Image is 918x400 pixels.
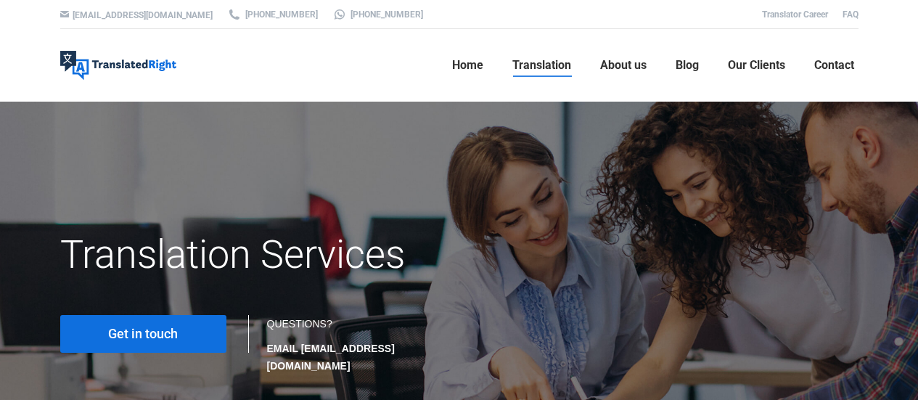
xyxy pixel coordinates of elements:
a: Translator Career [762,9,828,20]
span: Get in touch [108,327,178,341]
h1: Translation Services [60,231,585,279]
span: Home [452,58,483,73]
a: [EMAIL_ADDRESS][DOMAIN_NAME] [73,10,213,20]
img: Translated Right [60,51,176,80]
a: FAQ [843,9,858,20]
a: Home [448,42,488,89]
span: Blog [676,58,699,73]
a: Contact [810,42,858,89]
span: Contact [814,58,854,73]
a: About us [596,42,651,89]
a: Blog [671,42,703,89]
a: [PHONE_NUMBER] [227,8,318,21]
div: QUESTIONS? [267,315,445,375]
span: Our Clients [728,58,785,73]
a: Translation [508,42,575,89]
strong: EMAIL [EMAIL_ADDRESS][DOMAIN_NAME] [267,343,395,372]
a: Our Clients [724,42,790,89]
span: Translation [512,58,571,73]
span: About us [600,58,647,73]
a: [PHONE_NUMBER] [332,8,423,21]
a: Get in touch [60,315,226,353]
